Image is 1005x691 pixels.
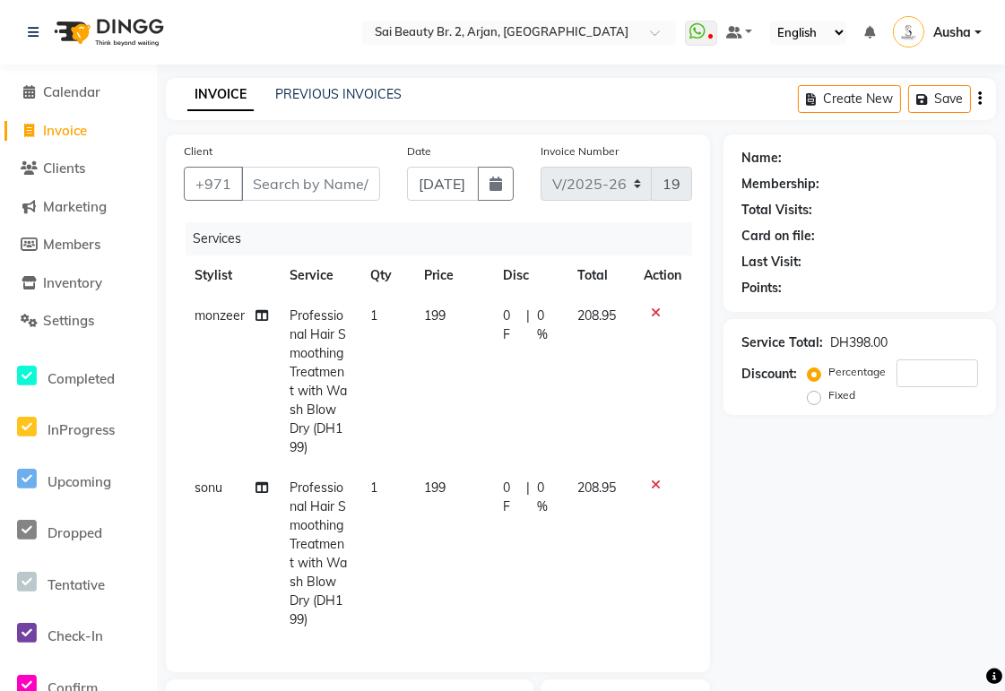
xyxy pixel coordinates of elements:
[48,627,103,644] span: Check-In
[186,222,706,255] div: Services
[492,255,567,296] th: Disc
[741,279,782,298] div: Points:
[43,122,87,139] span: Invoice
[830,333,888,352] div: DH398.00
[424,307,446,324] span: 199
[4,159,152,179] a: Clients
[577,479,616,496] span: 208.95
[43,312,94,329] span: Settings
[290,307,347,455] span: Professional Hair Smoothing Treatment with Wash Blow Dry (DH199)
[567,255,633,296] th: Total
[370,307,377,324] span: 1
[48,421,115,438] span: InProgress
[43,274,102,291] span: Inventory
[908,85,971,113] button: Save
[633,255,692,296] th: Action
[4,235,152,255] a: Members
[48,524,102,541] span: Dropped
[184,143,212,160] label: Client
[43,83,100,100] span: Calendar
[526,479,530,516] span: |
[577,307,616,324] span: 208.95
[275,86,402,102] a: PREVIOUS INVOICES
[424,479,446,496] span: 199
[48,473,111,490] span: Upcoming
[541,143,619,160] label: Invoice Number
[48,370,115,387] span: Completed
[933,23,971,42] span: Ausha
[43,236,100,253] span: Members
[370,479,377,496] span: 1
[741,365,797,384] div: Discount:
[187,79,254,111] a: INVOICE
[184,167,243,201] button: +971
[537,307,556,344] span: 0 %
[4,197,152,218] a: Marketing
[195,479,222,496] span: sonu
[828,364,886,380] label: Percentage
[43,160,85,177] span: Clients
[537,479,556,516] span: 0 %
[46,7,169,57] img: logo
[279,255,360,296] th: Service
[4,273,152,294] a: Inventory
[741,333,823,352] div: Service Total:
[241,167,380,201] input: Search by Name/Mobile/Email/Code
[741,175,819,194] div: Membership:
[4,311,152,332] a: Settings
[195,307,245,324] span: monzeer
[798,85,901,113] button: Create New
[407,143,431,160] label: Date
[828,387,855,403] label: Fixed
[48,576,105,593] span: Tentative
[413,255,492,296] th: Price
[741,149,782,168] div: Name:
[741,227,815,246] div: Card on file:
[4,121,152,142] a: Invoice
[290,479,347,627] span: Professional Hair Smoothing Treatment with Wash Blow Dry (DH199)
[4,82,152,103] a: Calendar
[741,253,801,272] div: Last Visit:
[43,198,107,215] span: Marketing
[741,201,812,220] div: Total Visits:
[893,16,924,48] img: Ausha
[503,307,519,344] span: 0 F
[360,255,412,296] th: Qty
[184,255,279,296] th: Stylist
[526,307,530,344] span: |
[503,479,519,516] span: 0 F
